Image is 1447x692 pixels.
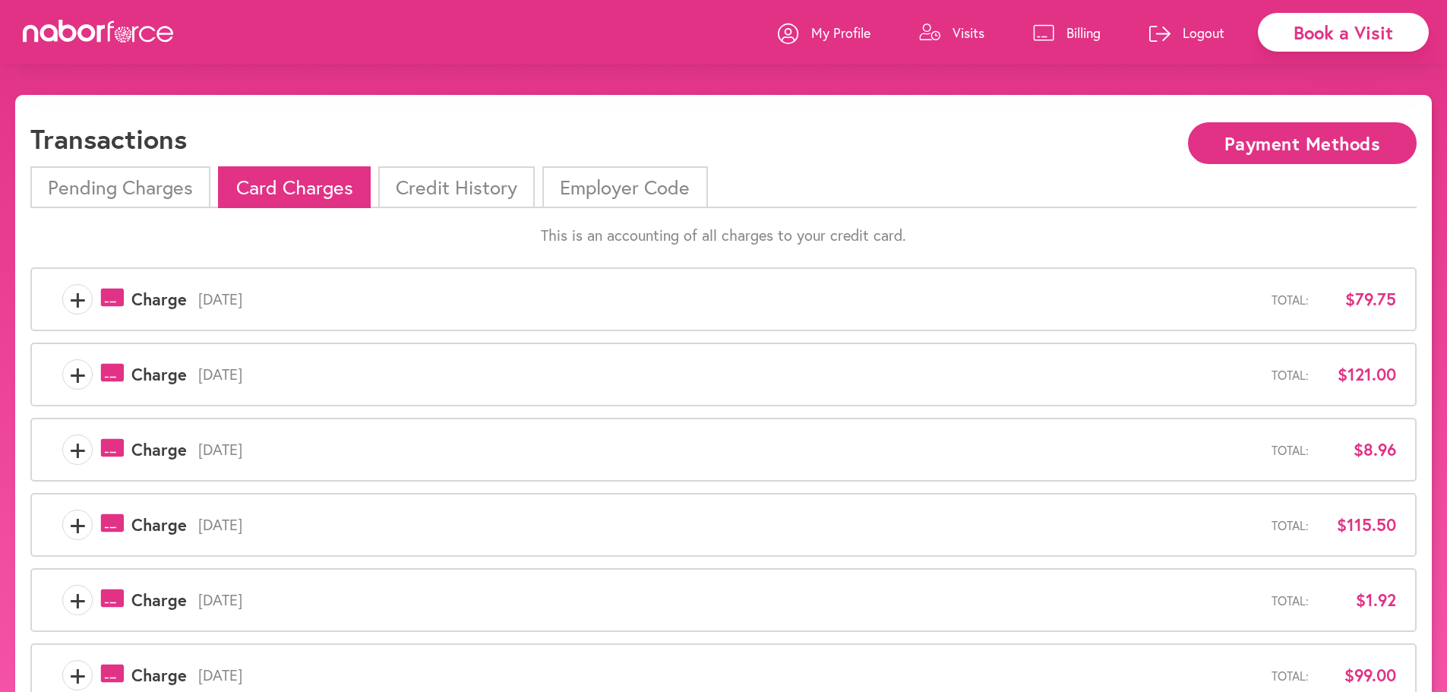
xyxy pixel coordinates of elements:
[131,515,187,535] span: Charge
[131,440,187,460] span: Charge
[63,510,92,540] span: +
[187,365,1272,384] span: [DATE]
[542,166,707,208] li: Employer Code
[63,284,92,314] span: +
[1188,122,1417,164] button: Payment Methods
[1149,10,1224,55] a: Logout
[1272,292,1309,307] span: Total:
[187,290,1272,308] span: [DATE]
[1258,13,1429,52] div: Book a Visit
[131,590,187,610] span: Charge
[131,365,187,384] span: Charge
[187,666,1272,684] span: [DATE]
[1320,365,1396,384] span: $121.00
[187,441,1272,459] span: [DATE]
[1183,24,1224,42] p: Logout
[919,10,984,55] a: Visits
[1320,590,1396,610] span: $1.92
[1320,440,1396,460] span: $8.96
[63,434,92,465] span: +
[131,665,187,685] span: Charge
[1272,518,1309,532] span: Total:
[30,166,210,208] li: Pending Charges
[1320,289,1396,309] span: $79.75
[378,166,535,208] li: Credit History
[1272,593,1309,608] span: Total:
[218,166,370,208] li: Card Charges
[1033,10,1101,55] a: Billing
[1320,515,1396,535] span: $115.50
[30,122,187,155] h1: Transactions
[30,226,1417,245] p: This is an accounting of all charges to your credit card.
[63,660,92,690] span: +
[1272,368,1309,382] span: Total:
[953,24,984,42] p: Visits
[187,591,1272,609] span: [DATE]
[1272,443,1309,457] span: Total:
[1320,665,1396,685] span: $99.00
[811,24,870,42] p: My Profile
[187,516,1272,534] span: [DATE]
[63,585,92,615] span: +
[131,289,187,309] span: Charge
[63,359,92,390] span: +
[1066,24,1101,42] p: Billing
[1188,134,1417,149] a: Payment Methods
[1272,668,1309,683] span: Total:
[778,10,870,55] a: My Profile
